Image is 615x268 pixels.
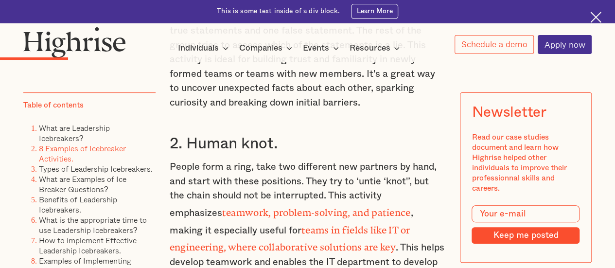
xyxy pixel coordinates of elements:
div: Resources [349,42,390,54]
strong: teamwork, problem-solving, and patience [222,207,411,213]
a: How to implement Effective Leadership Icebreakers. [39,234,137,256]
a: What is the appropriate time to use Leadership Icebreakers? [39,214,147,236]
img: Highrise logo [23,27,126,58]
a: Types of Leadership Icebreakers. [39,163,153,175]
div: Read our case studies document and learn how Highrise helped other individuals to improve their p... [472,132,580,194]
div: Individuals [178,42,219,54]
div: Companies [239,42,295,54]
a: 8 Examples of Icebreaker Activities. [39,143,126,164]
div: Events [303,42,329,54]
img: Cross icon [590,12,601,23]
a: Learn More [351,4,398,19]
div: Table of contents [23,100,84,110]
div: Newsletter [472,104,546,121]
input: Your e-mail [472,205,580,223]
div: Events [303,42,342,54]
a: Benefits of Leadership Icebreakers. [39,194,117,215]
div: Companies [239,42,282,54]
strong: teams in fields like IT or engineering, where collaborative solutions are key [170,225,410,248]
input: Keep me posted [472,227,580,243]
div: Resources [349,42,403,54]
a: What are Examples of Ice Breaker Questions? [39,173,126,195]
a: Schedule a demo [455,35,534,54]
div: This is some text inside of a div block. [217,7,340,16]
a: Apply now [538,35,592,54]
div: Individuals [178,42,231,54]
form: Modal Form [472,205,580,244]
a: What are Leadership Icebreakers? [39,122,110,144]
h3: 2. Human knot. [170,134,446,153]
